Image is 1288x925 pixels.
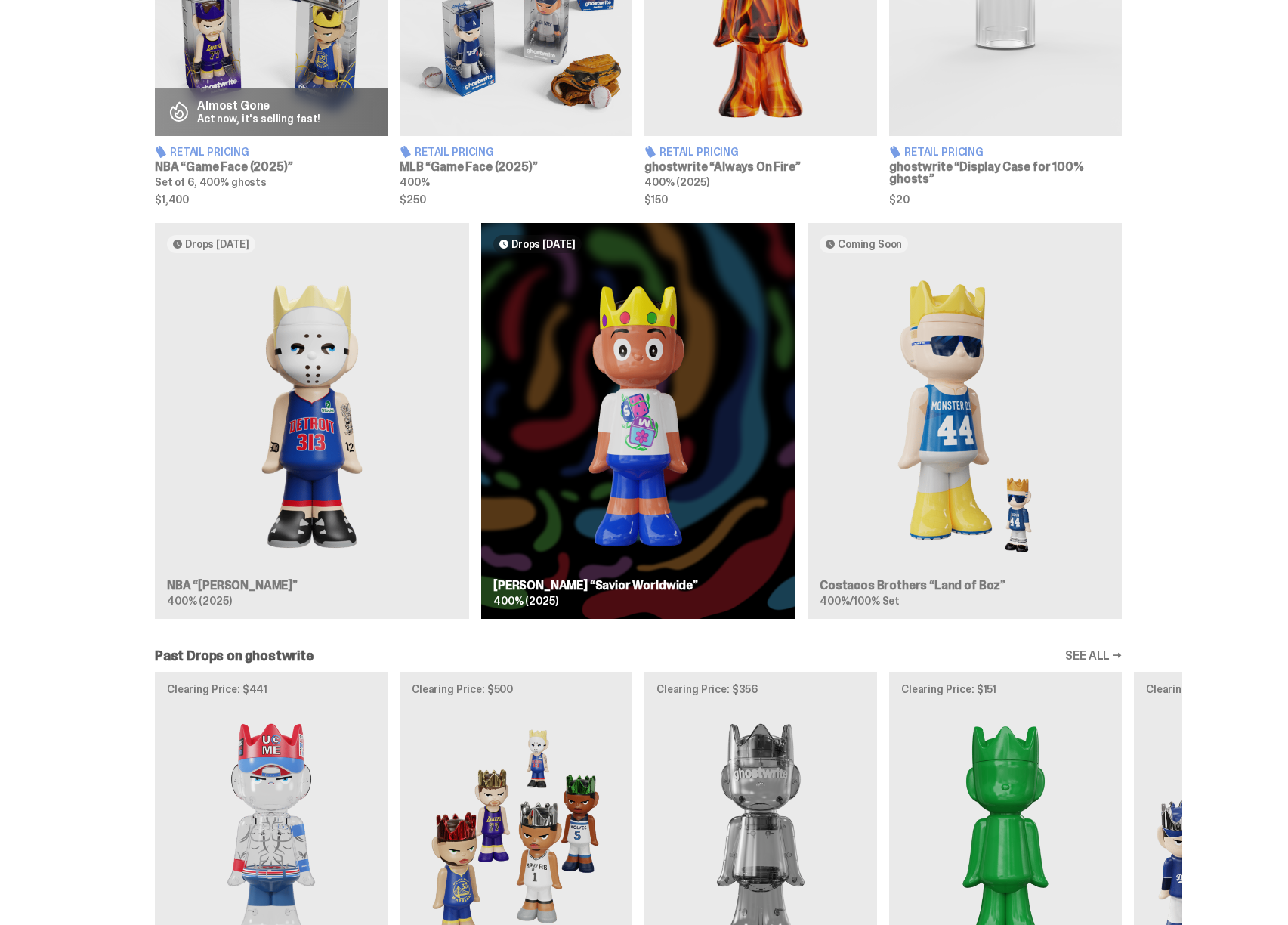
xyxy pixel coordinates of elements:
[155,649,314,663] h2: Past Drops on ghostwrite
[155,223,469,619] a: Drops [DATE] Eminem
[167,580,457,592] h3: NBA “[PERSON_NAME]”
[644,161,877,173] h3: ghostwrite “Always On Fire”
[170,147,249,157] span: Retail Pricing
[197,113,320,124] p: Act now, it's selling fast!
[656,684,865,695] p: Clearing Price: $356
[820,594,900,608] span: 400%/100% Set
[644,194,877,205] span: $150
[1065,650,1122,662] a: SEE ALL →
[167,594,231,608] span: 400% (2025)
[197,100,320,112] p: Almost Gone
[659,147,739,157] span: Retail Pricing
[493,594,558,608] span: 400% (2025)
[412,684,620,695] p: Clearing Price: $500
[493,580,783,592] h3: [PERSON_NAME] “Savior Worldwide”
[820,265,1110,568] img: Land of Boz
[167,684,375,695] p: Clearing Price: $441
[415,147,494,157] span: Retail Pricing
[155,194,388,205] span: $1,400
[838,238,902,250] span: Coming Soon
[185,238,249,250] span: Drops [DATE]
[155,175,267,189] span: Set of 6, 400% ghosts
[901,684,1110,695] p: Clearing Price: $151
[889,194,1122,205] span: $20
[511,238,576,250] span: Drops [DATE]
[493,265,783,568] img: Savior Worldwide
[644,175,709,189] span: 400% (2025)
[155,161,388,173] h3: NBA “Game Face (2025)”
[400,194,632,205] span: $250
[820,580,1110,592] h3: Costacos Brothers “Land of Boz”
[904,147,984,157] span: Retail Pricing
[400,175,429,189] span: 400%
[167,265,457,568] img: Eminem
[400,161,632,173] h3: MLB “Game Face (2025)”
[889,161,1122,185] h3: ghostwrite “Display Case for 100% ghosts”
